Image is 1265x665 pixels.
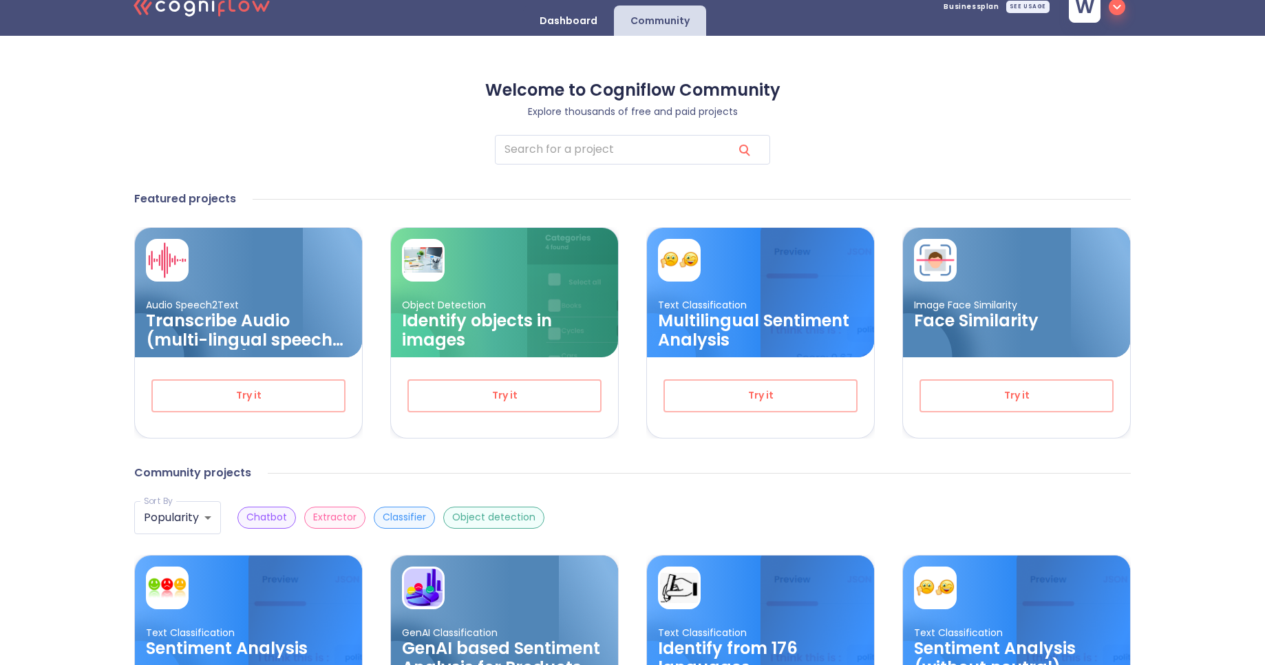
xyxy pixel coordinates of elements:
[402,626,607,640] p: GenAI Classification
[647,273,739,447] img: card ellipse
[630,14,690,28] p: Community
[943,387,1090,404] span: Try it
[944,3,999,10] span: Business plan
[407,379,602,412] button: Try it
[383,511,426,524] p: Classifier
[402,299,607,312] p: Object Detection
[151,379,346,412] button: Try it
[658,311,863,350] h3: Multilingual Sentiment Analysis
[660,241,699,279] img: card avatar
[391,273,483,447] img: card ellipse
[914,311,1119,330] h3: Face Similarity
[1006,1,1050,13] div: SEE USAGE
[404,569,443,607] img: card avatar
[914,626,1119,640] p: Text Classification
[134,81,1131,100] h3: Welcome to Cogniflow Community
[404,241,443,279] img: card avatar
[134,105,1131,118] p: Explore thousands of free and paid projects
[431,387,578,404] span: Try it
[146,299,351,312] p: Audio Speech2Text
[452,511,535,524] p: Object detection
[916,241,955,279] img: card avatar
[134,501,221,534] div: Popularity
[134,466,251,480] h4: Community projects
[919,379,1114,412] button: Try it
[146,639,351,658] h3: Sentiment Analysis
[495,135,722,165] input: search
[146,311,351,350] h3: Transcribe Audio (multi-lingual speech recognition)
[135,273,228,358] img: card ellipse
[914,299,1119,312] p: Image Face Similarity
[148,569,187,607] img: card avatar
[660,569,699,607] img: card avatar
[540,14,597,28] p: Dashboard
[903,273,996,358] img: card ellipse
[658,626,863,640] p: Text Classification
[663,379,858,412] button: Try it
[658,299,863,312] p: Text Classification
[146,626,351,640] p: Text Classification
[402,311,607,350] h3: Identify objects in images
[134,192,236,206] h4: Featured projects
[687,387,834,404] span: Try it
[761,228,874,395] img: card background
[246,511,287,524] p: Chatbot
[313,511,357,524] p: Extractor
[148,241,187,279] img: card avatar
[175,387,322,404] span: Try it
[916,569,955,607] img: card avatar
